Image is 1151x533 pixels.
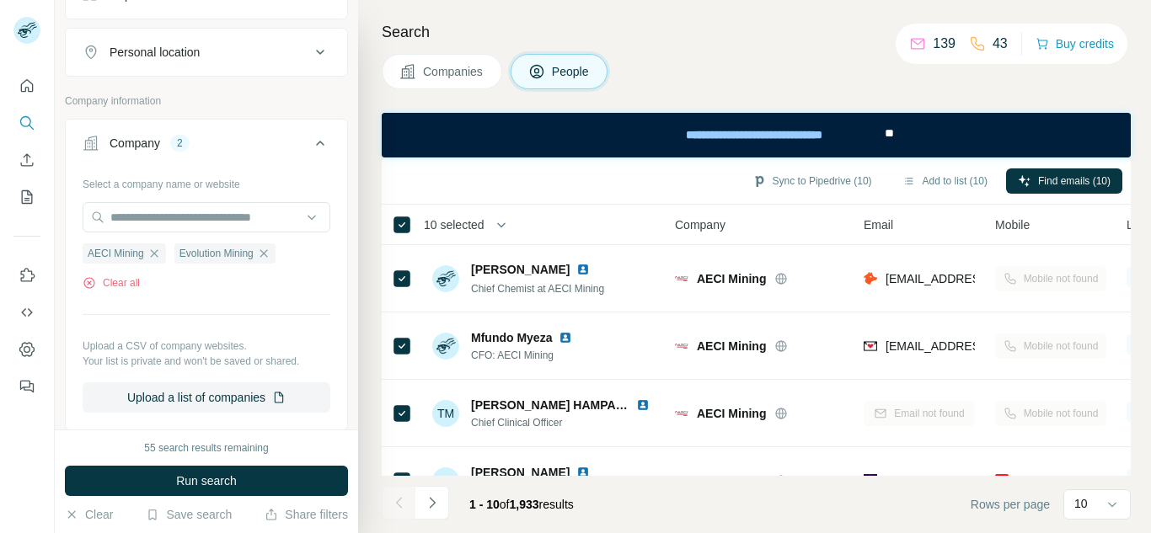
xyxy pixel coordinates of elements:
[170,136,190,151] div: 2
[469,498,574,511] span: results
[65,506,113,523] button: Clear
[65,93,348,109] p: Company information
[415,486,449,520] button: Navigate to next page
[993,34,1008,54] p: 43
[110,135,160,152] div: Company
[432,333,459,360] img: Avatar
[66,32,347,72] button: Personal location
[83,275,140,290] button: Clear all
[469,498,500,511] span: 1 - 10
[697,338,766,354] span: AECI Mining
[891,168,999,194] button: Add to list (10)
[146,506,232,523] button: Save search
[432,467,459,494] div: DK
[886,339,1085,353] span: [EMAIL_ADDRESS][DOMAIN_NAME]
[1017,474,1123,488] span: [PHONE_NUMBER]
[697,270,766,287] span: AECI Mining
[471,398,643,412] span: [PERSON_NAME] HAMPANGO
[576,263,590,276] img: LinkedIn logo
[1006,168,1122,194] button: Find emails (10)
[471,283,604,295] span: Chief Chemist at AECI Mining
[432,265,459,292] img: Avatar
[697,405,766,422] span: AECI Mining
[471,464,570,481] span: [PERSON_NAME]
[1074,495,1088,512] p: 10
[265,506,348,523] button: Share filters
[13,260,40,290] button: Use Surfe on LinkedIn
[13,371,40,402] button: Feedback
[471,415,656,430] span: Chief Clinical Officer
[741,168,884,194] button: Sync to Pipedrive (10)
[864,270,877,287] img: provider hunter logo
[176,472,237,489] span: Run search
[697,472,766,489] span: AECI Mining
[110,44,200,61] div: Personal location
[886,474,1085,488] span: [EMAIL_ADDRESS][DOMAIN_NAME]
[1036,32,1114,56] button: Buy credits
[13,71,40,101] button: Quick start
[636,398,650,412] img: LinkedIn logo
[83,170,330,192] div: Select a company name or website
[424,216,484,233] span: 10 selected
[864,338,877,354] img: provider findymail logo
[675,272,688,285] img: Logo of AECI Mining
[510,498,539,511] span: 1,933
[675,216,725,233] span: Company
[179,246,254,261] span: Evolution Mining
[471,329,552,346] span: Mfundo Myeza
[423,63,484,80] span: Companies
[83,382,330,413] button: Upload a list of companies
[432,400,459,427] div: TM
[88,246,144,261] span: AECI Mining
[552,63,591,80] span: People
[65,466,348,496] button: Run search
[864,472,877,489] img: provider leadmagic logo
[66,123,347,170] button: Company2
[83,338,330,354] p: Upload a CSV of company websites.
[471,348,579,363] span: CFO: AECI Mining
[886,272,1085,285] span: [EMAIL_ADDRESS][DOMAIN_NAME]
[675,407,688,420] img: Logo of AECI Mining
[500,498,510,511] span: of
[675,474,688,488] img: Logo of AECI Mining
[1038,173,1111,189] span: Find emails (10)
[995,216,1030,233] span: Mobile
[144,440,268,456] div: 55 search results remaining
[864,216,893,233] span: Email
[471,261,570,278] span: [PERSON_NAME]
[971,496,1050,513] span: Rows per page
[13,297,40,328] button: Use Surfe API
[559,331,572,344] img: LinkedIn logo
[13,334,40,365] button: Dashboard
[13,145,40,175] button: Enrich CSV
[83,354,330,369] p: Your list is private and won't be saved or shared.
[576,466,590,479] img: LinkedIn logo
[13,182,40,212] button: My lists
[933,34,956,54] p: 139
[1127,216,1151,233] span: Lists
[382,113,1131,157] iframe: Banner
[675,339,688,353] img: Logo of AECI Mining
[13,108,40,138] button: Search
[382,20,1131,44] h4: Search
[995,472,1009,489] img: provider prospeo logo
